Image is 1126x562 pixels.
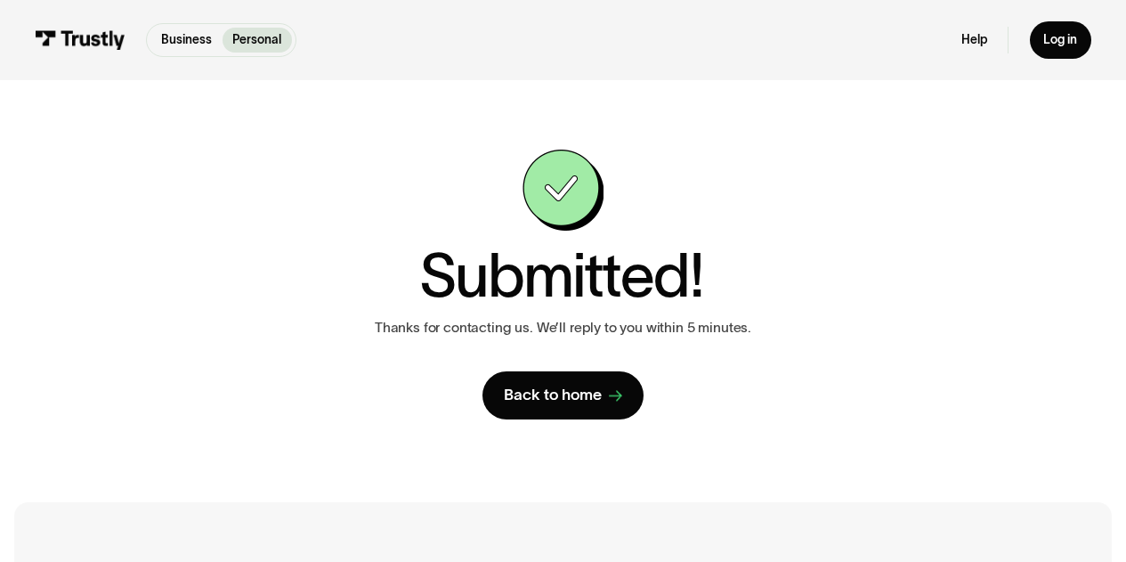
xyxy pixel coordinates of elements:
[150,28,222,53] a: Business
[504,385,602,405] div: Back to home
[482,371,643,419] a: Back to home
[375,320,751,337] p: Thanks for contacting us. We’ll reply to you within 5 minutes.
[35,30,126,49] img: Trustly Logo
[419,245,702,305] h1: Submitted!
[232,31,281,50] p: Personal
[1030,21,1091,58] a: Log in
[961,32,987,48] a: Help
[1043,32,1077,48] div: Log in
[161,31,212,50] p: Business
[223,28,292,53] a: Personal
